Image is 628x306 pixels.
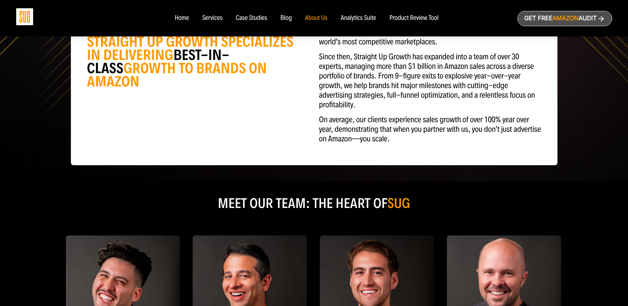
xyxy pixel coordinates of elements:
[202,15,222,22] a: Services
[280,15,292,22] a: Blog
[319,52,541,110] p: Since then, Straight Up Growth has expanded into a team of over 30 experts, managing more than $1...
[87,35,309,88] div: STRAIGHT UP GROWTH SPECIALIZES IN DELIVERING GROWTH TO BRANDS ON AMAZON
[387,195,410,212] span: SUG
[236,15,267,22] a: Case Studies
[319,115,541,144] p: On average, our clients experience sales growth of over 100% year over year, demonstrating that w...
[174,15,189,22] a: Home
[552,15,578,22] span: Amazon
[341,15,376,22] a: Analytics Suite
[305,15,328,22] a: About Us
[389,15,438,22] a: Product Review Tool
[16,8,33,25] img: Sug
[87,46,229,77] span: BEST-IN-CLASS
[517,11,612,26] a: Get freeAmazonAudit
